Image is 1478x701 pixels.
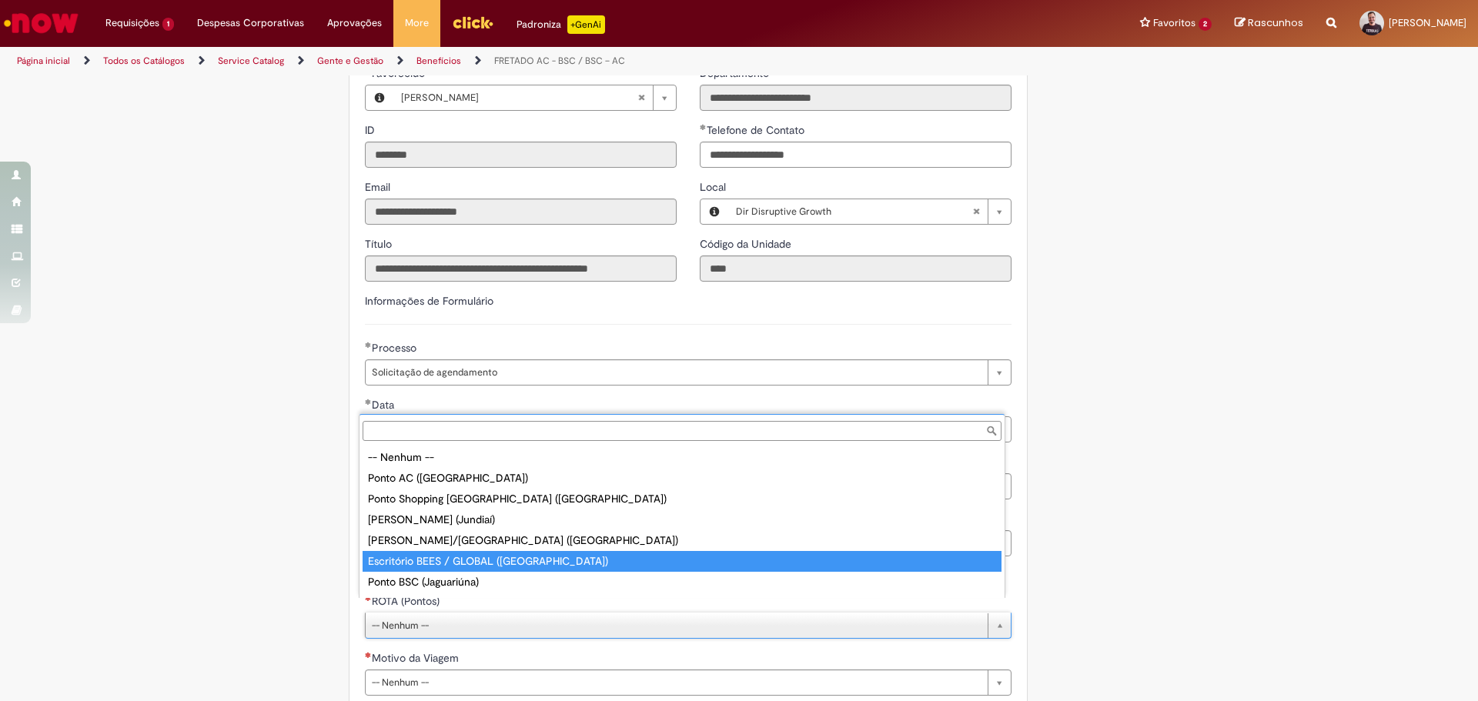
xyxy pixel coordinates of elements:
[363,551,1001,572] div: Escritório BEES / GLOBAL ([GEOGRAPHIC_DATA])
[359,444,1005,598] ul: ROTA (Pontos)
[363,530,1001,551] div: [PERSON_NAME]/[GEOGRAPHIC_DATA] ([GEOGRAPHIC_DATA])
[363,447,1001,468] div: -- Nenhum --
[363,468,1001,489] div: Ponto AC ([GEOGRAPHIC_DATA])
[363,489,1001,509] div: Ponto Shopping [GEOGRAPHIC_DATA] ([GEOGRAPHIC_DATA])
[363,593,1001,613] div: Ponto Metrô Butantan ([GEOGRAPHIC_DATA])
[363,572,1001,593] div: Ponto BSC (Jaguariúna)
[363,509,1001,530] div: [PERSON_NAME] (Jundiaí)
